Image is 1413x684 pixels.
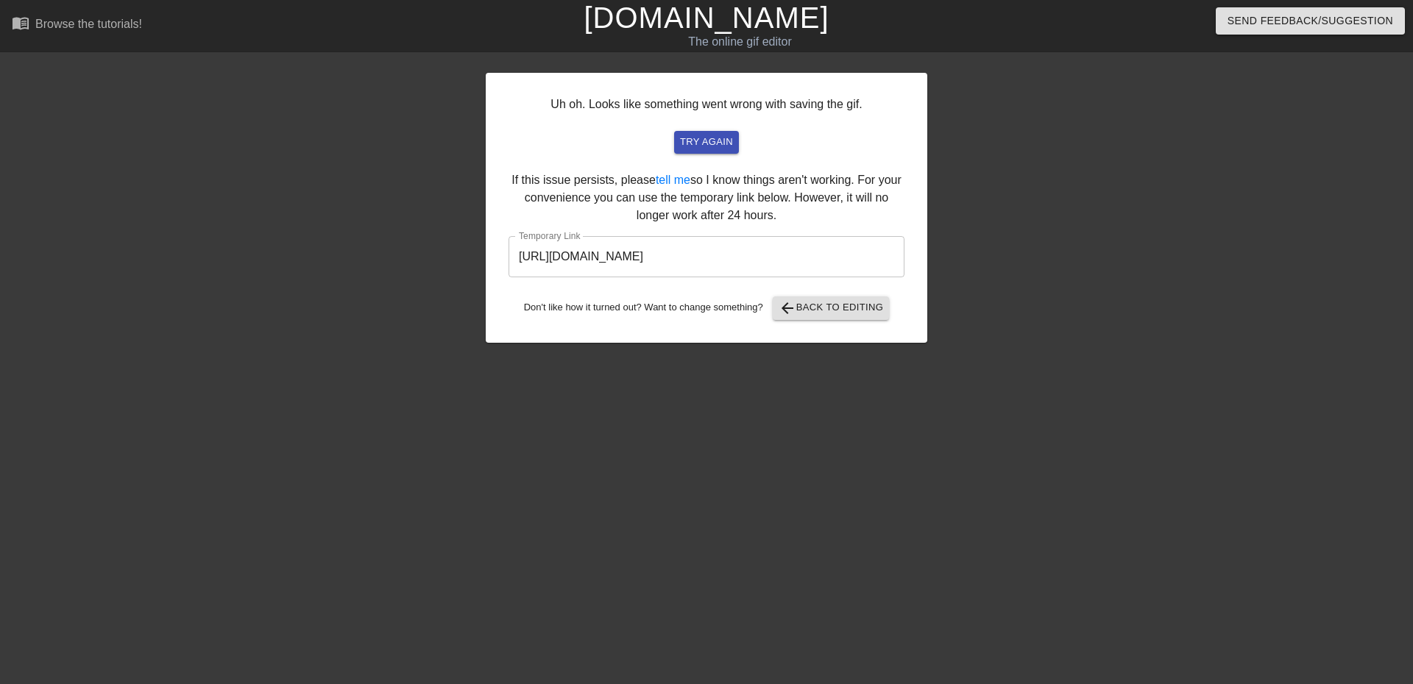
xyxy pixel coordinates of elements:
[12,14,142,37] a: Browse the tutorials!
[656,174,690,186] a: tell me
[12,14,29,32] span: menu_book
[779,299,884,317] span: Back to Editing
[35,18,142,30] div: Browse the tutorials!
[779,299,796,317] span: arrow_back
[1228,12,1393,30] span: Send Feedback/Suggestion
[509,236,904,277] input: bare
[773,296,890,320] button: Back to Editing
[1216,7,1405,35] button: Send Feedback/Suggestion
[509,296,904,320] div: Don't like how it turned out? Want to change something?
[478,33,1002,51] div: The online gif editor
[486,73,927,343] div: Uh oh. Looks like something went wrong with saving the gif. If this issue persists, please so I k...
[674,131,739,154] button: try again
[680,134,733,151] span: try again
[584,1,829,34] a: [DOMAIN_NAME]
